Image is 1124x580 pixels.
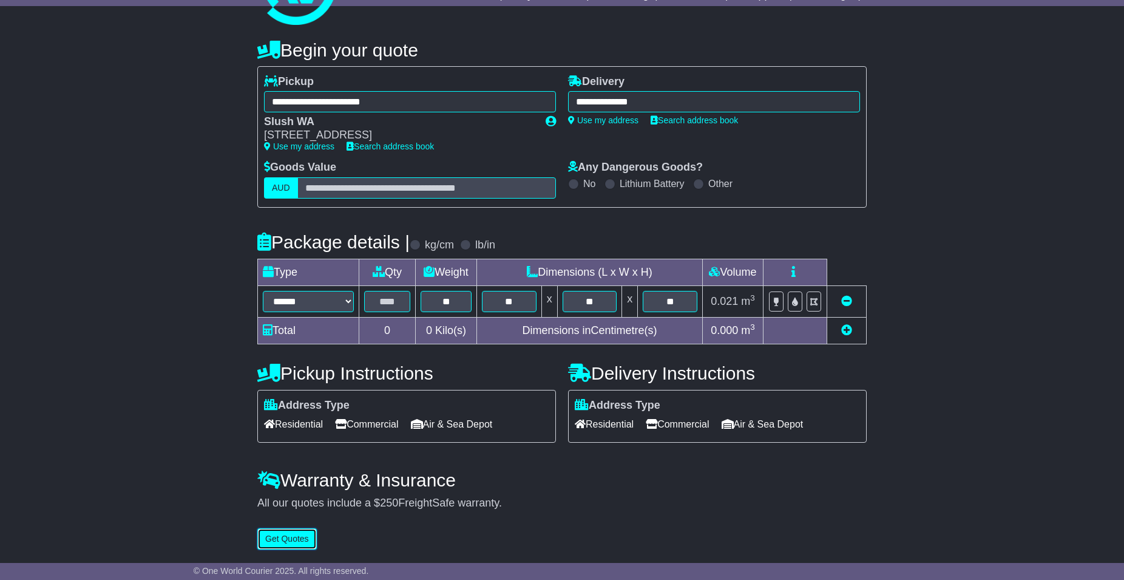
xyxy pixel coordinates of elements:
td: x [541,285,557,317]
td: Weight [416,259,477,285]
div: All our quotes include a $ FreightSafe warranty. [257,497,867,510]
h4: Pickup Instructions [257,363,556,383]
a: Use my address [264,142,334,151]
a: Add new item [841,324,852,336]
td: Type [258,259,359,285]
label: kg/cm [425,239,454,252]
a: Remove this item [841,295,852,307]
h4: Warranty & Insurance [257,470,867,490]
td: x [622,285,638,317]
span: Commercial [335,415,398,434]
span: Commercial [646,415,709,434]
a: Use my address [568,115,638,125]
label: Other [708,178,733,189]
td: Dimensions in Centimetre(s) [476,317,702,344]
label: Goods Value [264,161,336,174]
label: AUD [264,177,298,199]
span: Residential [575,415,634,434]
div: [STREET_ADDRESS] [264,129,533,142]
span: Residential [264,415,323,434]
span: 0.000 [711,324,738,336]
td: Dimensions (L x W x H) [476,259,702,285]
td: Total [258,317,359,344]
span: m [741,295,755,307]
label: No [583,178,595,189]
label: Address Type [264,399,350,412]
span: © One World Courier 2025. All rights reserved. [194,566,369,576]
label: Address Type [575,399,660,412]
td: Volume [702,259,763,285]
label: Pickup [264,75,314,89]
label: Any Dangerous Goods? [568,161,703,174]
span: Air & Sea Depot [411,415,493,434]
a: Search address book [651,115,738,125]
label: Delivery [568,75,625,89]
button: Get Quotes [257,528,317,550]
td: Qty [359,259,416,285]
div: Slush WA [264,115,533,129]
h4: Begin your quote [257,40,867,60]
span: 250 [380,497,398,509]
sup: 3 [750,322,755,332]
td: Kilo(s) [416,317,477,344]
td: 0 [359,317,416,344]
h4: Package details | [257,232,410,252]
span: Air & Sea Depot [722,415,804,434]
label: Lithium Battery [620,178,685,189]
a: Search address book [347,142,434,151]
span: m [741,324,755,336]
h4: Delivery Instructions [568,363,867,383]
sup: 3 [750,293,755,302]
label: lb/in [475,239,495,252]
span: 0.021 [711,295,738,307]
span: 0 [426,324,432,336]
